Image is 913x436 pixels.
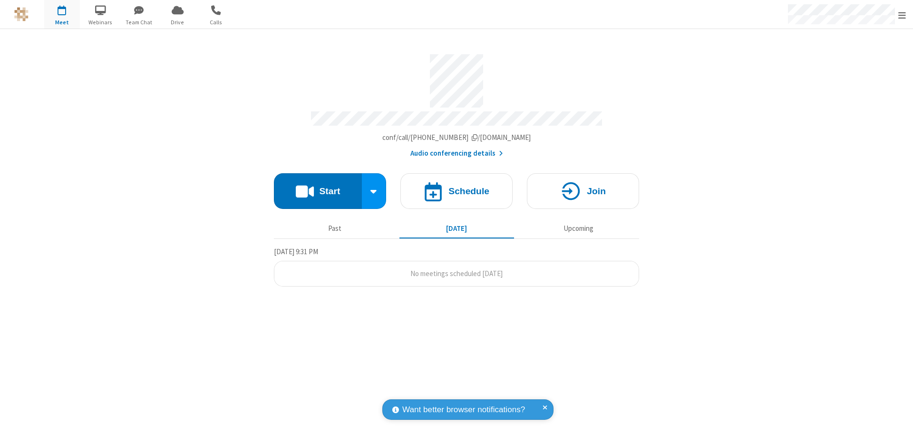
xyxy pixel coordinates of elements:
[587,187,606,196] h4: Join
[274,247,318,256] span: [DATE] 9:31 PM
[527,173,639,209] button: Join
[521,219,636,238] button: Upcoming
[274,173,362,209] button: Start
[83,18,118,27] span: Webinars
[382,133,531,142] span: Copy my meeting room link
[400,173,513,209] button: Schedule
[278,219,392,238] button: Past
[274,246,639,287] section: Today's Meetings
[362,173,387,209] div: Start conference options
[448,187,489,196] h4: Schedule
[198,18,234,27] span: Calls
[410,269,503,278] span: No meetings scheduled [DATE]
[14,7,29,21] img: QA Selenium DO NOT DELETE OR CHANGE
[399,219,514,238] button: [DATE]
[160,18,195,27] span: Drive
[382,132,531,143] button: Copy my meeting room linkCopy my meeting room link
[319,187,340,196] h4: Start
[44,18,80,27] span: Meet
[402,404,525,416] span: Want better browser notifications?
[121,18,157,27] span: Team Chat
[274,47,639,159] section: Account details
[410,148,503,159] button: Audio conferencing details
